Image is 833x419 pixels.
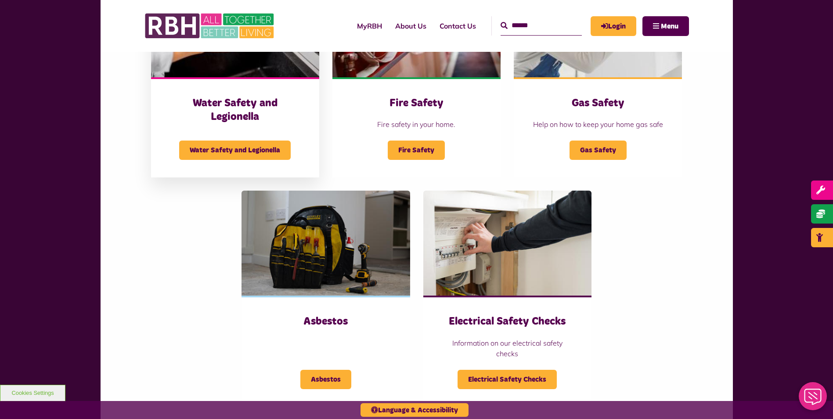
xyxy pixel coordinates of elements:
img: SAZMEDIA RBH 23FEB2024 45 [242,191,410,296]
button: Language & Accessibility [361,403,469,417]
p: Fire safety in your home. [350,119,483,130]
img: Electrical Check [423,191,591,296]
span: Asbestos [300,370,351,389]
span: Gas Safety [570,141,627,160]
img: RBH [144,9,276,43]
a: Electrical Safety Checks Information on our electrical safety checks Electrical Safety Checks [423,191,591,407]
iframe: Netcall Web Assistant for live chat [793,379,833,419]
a: MyRBH [591,16,636,36]
a: MyRBH [350,14,389,38]
p: Information on our electrical safety checks [441,338,574,359]
h3: Electrical Safety Checks [441,315,574,329]
a: About Us [389,14,433,38]
span: Menu [661,23,678,30]
span: Water Safety and Legionella [179,141,291,160]
a: Asbestos Asbestos [242,191,410,407]
h3: Water Safety and Legionella [169,97,302,124]
span: Fire Safety [388,141,445,160]
h3: Asbestos [259,315,392,329]
p: Help on how to keep your home gas safe [531,119,664,130]
button: Navigation [642,16,689,36]
span: Electrical Safety Checks [458,370,557,389]
h3: Gas Safety [531,97,664,110]
h3: Fire Safety [350,97,483,110]
input: Search [501,16,582,35]
a: Contact Us [433,14,483,38]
